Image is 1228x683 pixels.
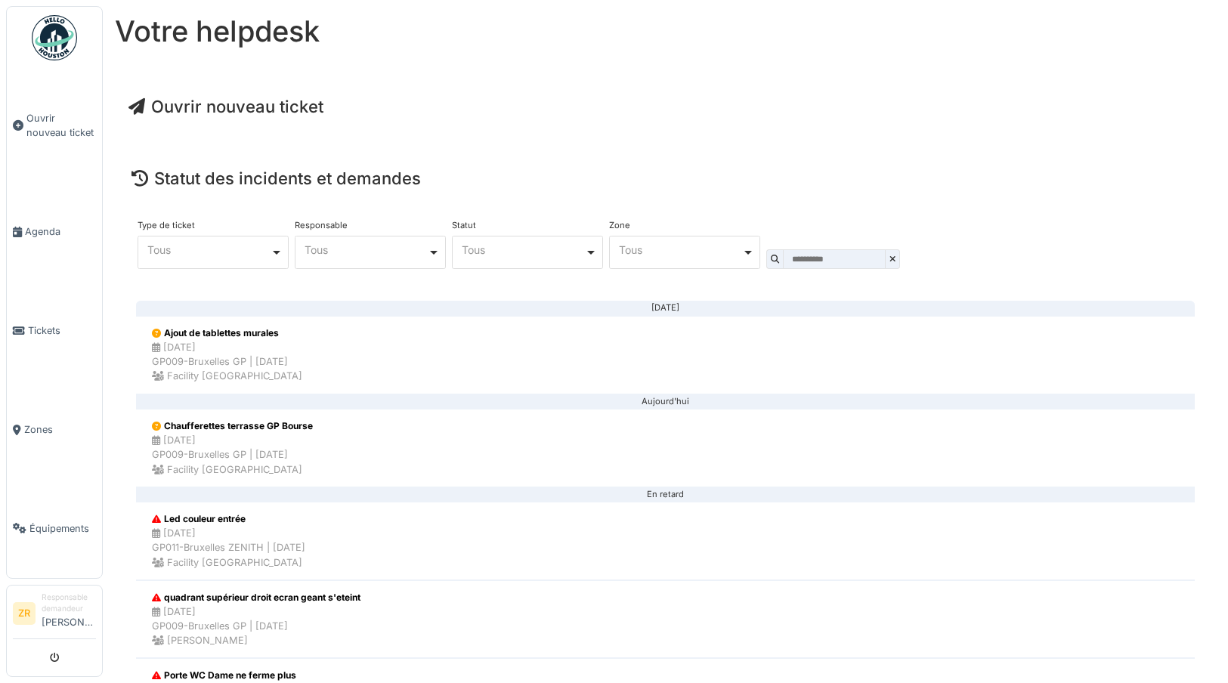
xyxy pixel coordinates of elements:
div: Aujourd'hui [148,401,1183,403]
div: Porte WC Dame ne ferme plus [152,669,302,682]
div: Chaufferettes terrasse GP Bourse [152,419,313,433]
div: Responsable demandeur [42,592,96,615]
span: Ouvrir nouveau ticket [26,111,96,140]
a: Équipements [7,479,102,578]
div: [DATE] GP009-Bruxelles GP | [DATE] Facility [GEOGRAPHIC_DATA] [152,433,313,477]
div: Tous [147,246,271,254]
div: [DATE] [148,308,1183,309]
a: ZR Responsable demandeur[PERSON_NAME] [13,592,96,639]
li: ZR [13,602,36,625]
div: quadrant supérieur droit ecran geant s'eteint [152,591,360,604]
li: [PERSON_NAME] [42,592,96,635]
div: Tous [462,246,585,254]
a: Ouvrir nouveau ticket [128,97,323,116]
a: Ouvrir nouveau ticket [7,69,102,182]
img: Badge_color-CXgf-gQk.svg [32,15,77,60]
a: Agenda [7,182,102,281]
div: Tous [305,246,428,254]
a: Ajout de tablettes murales [DATE]GP009-Bruxelles GP | [DATE] Facility [GEOGRAPHIC_DATA] [136,316,1195,394]
a: quadrant supérieur droit ecran geant s'eteint [DATE]GP009-Bruxelles GP | [DATE] [PERSON_NAME] [136,580,1195,659]
label: Responsable [295,221,348,230]
h4: Statut des incidents et demandes [131,168,1199,188]
a: Tickets [7,281,102,380]
div: [DATE] GP009-Bruxelles GP | [DATE] [PERSON_NAME] [152,604,360,648]
div: En retard [148,494,1183,496]
div: Led couleur entrée [152,512,305,526]
span: Agenda [25,224,96,239]
label: Type de ticket [138,221,195,230]
div: Tous [619,246,742,254]
span: Zones [24,422,96,437]
a: Chaufferettes terrasse GP Bourse [DATE]GP009-Bruxelles GP | [DATE] Facility [GEOGRAPHIC_DATA] [136,409,1195,487]
a: Zones [7,380,102,479]
span: Tickets [28,323,96,338]
span: Équipements [29,521,96,536]
label: Statut [452,221,476,230]
div: [DATE] GP011-Bruxelles ZENITH | [DATE] Facility [GEOGRAPHIC_DATA] [152,526,305,570]
label: Zone [609,221,630,230]
div: Ajout de tablettes murales [152,326,302,340]
div: [DATE] GP009-Bruxelles GP | [DATE] Facility [GEOGRAPHIC_DATA] [152,340,302,384]
a: Led couleur entrée [DATE]GP011-Bruxelles ZENITH | [DATE] Facility [GEOGRAPHIC_DATA] [136,502,1195,580]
